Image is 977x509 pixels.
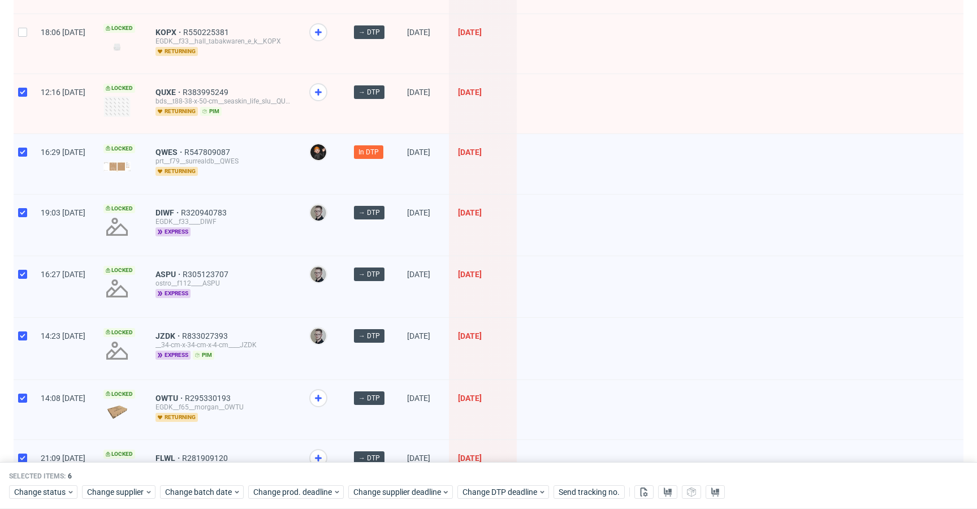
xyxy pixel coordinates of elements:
span: Locked [103,450,135,459]
a: R295330193 [185,394,233,403]
a: R547809087 [184,148,232,157]
img: Krystian Gaza [310,205,326,221]
img: Krystian Gaza [310,266,326,282]
span: express [155,227,191,236]
span: [DATE] [458,454,482,463]
span: pim [193,351,214,360]
span: Selected items: [9,472,66,481]
span: 19:03 [DATE] [41,208,85,217]
a: R305123707 [183,270,231,279]
a: QWES [155,148,184,157]
span: [DATE] [407,331,430,340]
span: Locked [103,84,135,93]
img: version_two_editor_data [103,404,131,420]
span: Locked [103,328,135,337]
span: [DATE] [407,88,430,97]
span: Change DTP deadline [462,487,538,498]
span: Change status [14,487,67,498]
div: bds__t88-38-x-50-cm__seaskin_life_slu__QUXE [155,97,291,106]
span: Change supplier [87,487,145,498]
span: [DATE] [407,270,430,279]
span: [DATE] [407,394,430,403]
span: 16:27 [DATE] [41,270,85,279]
a: R320940783 [181,208,229,217]
span: 6 [68,473,72,481]
a: JZDK [155,331,182,340]
span: Locked [103,390,135,399]
span: In DTP [358,147,379,157]
span: [DATE] [458,270,482,279]
img: version_two_editor_design [103,96,131,117]
span: → DTP [358,87,380,97]
span: 18:06 [DATE] [41,28,85,37]
span: [DATE] [458,394,482,403]
span: Locked [103,266,135,275]
span: Locked [103,24,135,33]
span: → DTP [358,331,380,341]
span: Change prod. deadline [253,487,333,498]
span: [DATE] [407,208,430,217]
img: Dominik Grosicki [310,144,326,160]
span: [DATE] [458,88,482,97]
span: Change batch date [165,487,233,498]
img: no_design.png [103,337,131,364]
span: → DTP [358,269,380,279]
span: QUXE [155,88,183,97]
a: R833027393 [182,331,230,340]
div: EGDK__f33____DIWF [155,217,291,226]
span: [DATE] [458,331,482,340]
button: Send tracking no. [554,486,625,499]
span: [DATE] [407,454,430,463]
div: ostro__f112____ASPU [155,279,291,288]
span: Change supplier deadline [353,487,442,498]
img: no_design.png [103,275,131,302]
a: R281909120 [182,454,230,463]
span: KOPX [155,28,183,37]
div: EGDK__f33__hall_tabakwaren_e_k__KOPX [155,37,291,46]
span: Locked [103,204,135,213]
span: [DATE] [458,208,482,217]
span: returning [155,47,198,56]
span: → DTP [358,393,380,403]
img: version_two_editor_design [103,39,131,54]
span: pim [200,107,222,116]
span: 14:08 [DATE] [41,394,85,403]
div: prt__f79__surrealdb__QWES [155,157,291,166]
a: R383995249 [183,88,231,97]
span: [DATE] [407,28,430,37]
a: ASPU [155,270,183,279]
a: R550225381 [183,28,231,37]
span: 14:23 [DATE] [41,331,85,340]
span: → DTP [358,208,380,218]
a: OWTU [155,394,185,403]
span: express [155,351,191,360]
img: Krystian Gaza [310,328,326,344]
span: returning [155,107,198,116]
span: → DTP [358,453,380,463]
span: [DATE] [458,28,482,37]
span: returning [155,167,198,176]
span: [DATE] [458,148,482,157]
span: 21:09 [DATE] [41,454,85,463]
span: 12:16 [DATE] [41,88,85,97]
a: FLWL [155,454,182,463]
div: __34-cm-x-34-cm-x-4-cm____JZDK [155,340,291,350]
div: EGDK__f65__morgan__OWTU [155,403,291,412]
span: 16:29 [DATE] [41,148,85,157]
span: → DTP [358,27,380,37]
img: no_design.png [103,213,131,240]
span: express [155,289,191,298]
span: Locked [103,144,135,153]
